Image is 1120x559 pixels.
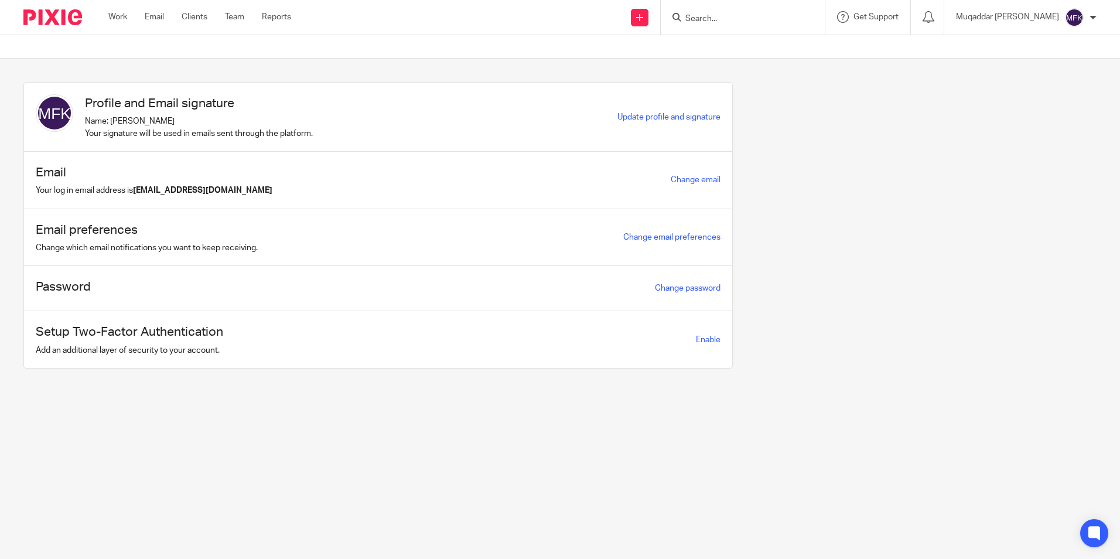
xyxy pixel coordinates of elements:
p: Name: [PERSON_NAME] Your signature will be used in emails sent through the platform. [85,115,313,139]
img: svg%3E [36,94,73,132]
input: Search [684,14,790,25]
span: Enable [696,336,721,344]
p: Change which email notifications you want to keep receiving. [36,242,258,254]
h1: Setup Two-Factor Authentication [36,323,223,341]
a: Change email preferences [623,233,721,241]
h1: Profile and Email signature [85,94,313,113]
span: Get Support [853,13,899,21]
h1: Password [36,278,91,296]
img: svg%3E [1065,8,1084,27]
a: Email [145,11,164,23]
a: Change email [671,176,721,184]
h1: Email [36,163,272,182]
a: Reports [262,11,291,23]
p: Muqaddar [PERSON_NAME] [956,11,1059,23]
b: [EMAIL_ADDRESS][DOMAIN_NAME] [133,186,272,195]
a: Team [225,11,244,23]
h1: Email preferences [36,221,258,239]
a: Change password [655,284,721,292]
p: Add an additional layer of security to your account. [36,345,223,356]
a: Clients [182,11,207,23]
a: Work [108,11,127,23]
p: Your log in email address is [36,185,272,196]
img: Pixie [23,9,82,25]
a: Update profile and signature [617,113,721,121]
